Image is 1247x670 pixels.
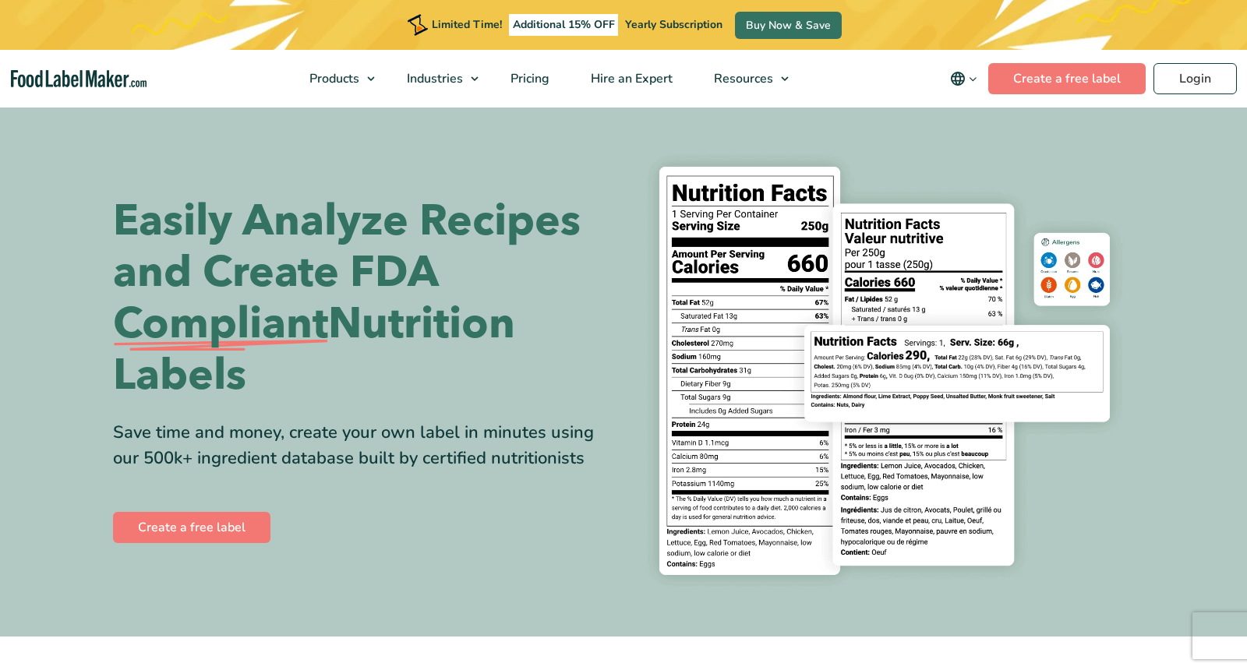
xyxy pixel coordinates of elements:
span: Products [305,70,361,87]
a: Buy Now & Save [735,12,842,39]
span: Pricing [506,70,551,87]
span: Compliant [113,298,328,350]
a: Hire an Expert [571,50,690,108]
h1: Easily Analyze Recipes and Create FDA Nutrition Labels [113,196,612,401]
a: Create a free label [988,63,1146,94]
span: Additional 15% OFF [509,14,619,36]
div: Save time and money, create your own label in minutes using our 500k+ ingredient database built b... [113,420,612,471]
span: Hire an Expert [586,70,674,87]
a: Industries [387,50,486,108]
a: Pricing [490,50,567,108]
a: Products [289,50,383,108]
span: Limited Time! [432,17,502,32]
a: Login [1153,63,1237,94]
a: Create a free label [113,512,270,543]
a: Resources [694,50,797,108]
span: Industries [402,70,465,87]
span: Resources [709,70,775,87]
span: Yearly Subscription [625,17,722,32]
